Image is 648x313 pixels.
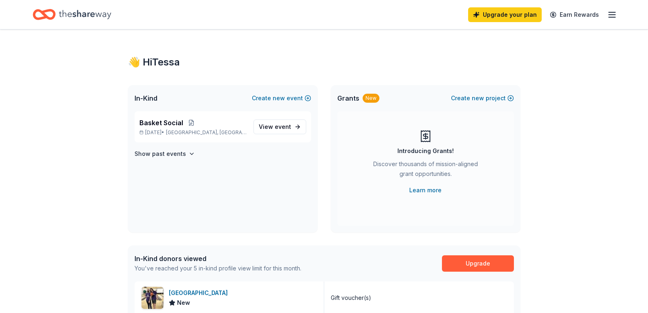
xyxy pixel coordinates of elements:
[397,146,454,156] div: Introducing Grants!
[442,255,514,272] a: Upgrade
[166,129,247,136] span: [GEOGRAPHIC_DATA], [GEOGRAPHIC_DATA]
[33,5,111,24] a: Home
[468,7,542,22] a: Upgrade your plan
[273,93,285,103] span: new
[135,149,195,159] button: Show past events
[545,7,604,22] a: Earn Rewards
[370,159,481,182] div: Discover thousands of mission-aligned grant opportunities.
[139,118,183,128] span: Basket Social
[253,119,306,134] a: View event
[275,123,291,130] span: event
[128,56,520,69] div: 👋 Hi Tessa
[139,129,247,136] p: [DATE] •
[135,149,186,159] h4: Show past events
[259,122,291,132] span: View
[331,293,371,303] div: Gift voucher(s)
[409,185,442,195] a: Learn more
[472,93,484,103] span: new
[141,287,164,309] img: Image for Rocky Springs Entertainment Center
[337,93,359,103] span: Grants
[451,93,514,103] button: Createnewproject
[363,94,379,103] div: New
[135,254,301,263] div: In-Kind donors viewed
[169,288,231,298] div: [GEOGRAPHIC_DATA]
[252,93,311,103] button: Createnewevent
[135,93,157,103] span: In-Kind
[135,263,301,273] div: You've reached your 5 in-kind profile view limit for this month.
[177,298,190,308] span: New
